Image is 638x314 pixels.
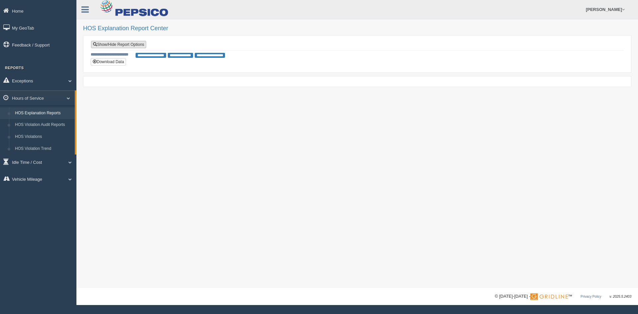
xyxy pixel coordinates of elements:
[610,295,631,298] span: v. 2025.5.2403
[12,119,75,131] a: HOS Violation Audit Reports
[581,295,601,298] a: Privacy Policy
[530,293,568,300] img: Gridline
[495,293,631,300] div: © [DATE]-[DATE] - ™
[91,41,146,48] a: Show/Hide Report Options
[12,131,75,143] a: HOS Violations
[12,107,75,119] a: HOS Explanation Reports
[91,58,126,65] button: Download Data
[12,143,75,155] a: HOS Violation Trend
[83,25,631,32] h2: HOS Explanation Report Center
